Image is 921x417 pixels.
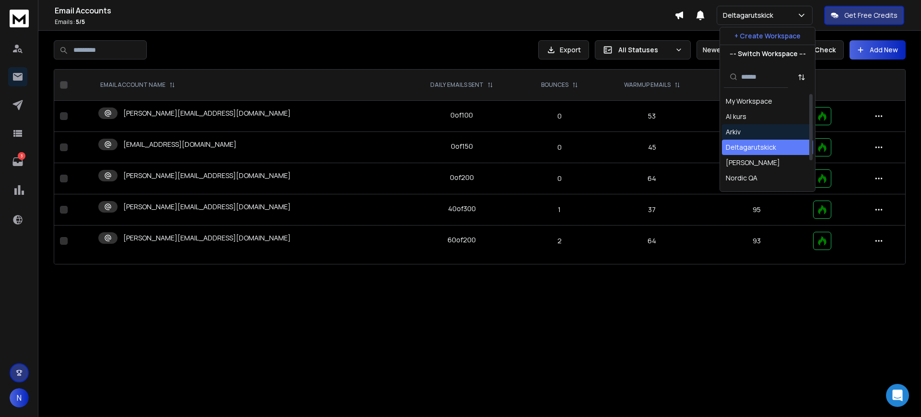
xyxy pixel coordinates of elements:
td: 64 [599,163,706,194]
button: N [10,388,29,407]
td: 53 [599,101,706,132]
p: All Statuses [618,45,671,55]
td: 37 [599,194,706,226]
td: 93 [706,132,807,163]
div: My Workspace [726,96,772,106]
button: Get Free Credits [824,6,904,25]
td: 94 [706,163,807,194]
td: 64 [599,226,706,257]
div: 0 of 150 [451,142,473,151]
p: WARMUP EMAILS [624,81,671,89]
div: 0 of 100 [450,110,473,120]
p: 1 [526,205,593,214]
div: EMAIL ACCOUNT NAME [100,81,175,89]
div: AI kurs [726,112,746,121]
img: logo [10,10,29,27]
button: Sort by Sort A-Z [792,68,811,87]
p: [EMAIL_ADDRESS][DOMAIN_NAME] [123,140,236,149]
div: Arkiv [726,127,741,137]
div: 60 of 200 [448,235,476,245]
p: 0 [526,143,593,152]
td: 45 [599,132,706,163]
div: QA SWE [726,189,750,198]
p: + Create Workspace [734,31,801,41]
p: [PERSON_NAME][EMAIL_ADDRESS][DOMAIN_NAME] [123,171,291,180]
button: Add New [850,40,906,60]
p: Emails : [55,18,674,26]
p: DAILY EMAILS SENT [430,81,484,89]
p: [PERSON_NAME][EMAIL_ADDRESS][DOMAIN_NAME] [123,202,291,212]
div: 0 of 200 [450,173,474,182]
div: [PERSON_NAME] [726,158,780,167]
span: 5 / 5 [76,18,85,26]
p: --- Switch Workspace --- [730,49,806,59]
button: Newest [697,40,759,60]
td: 93 [706,226,807,257]
td: 94 [706,101,807,132]
p: 2 [526,236,593,246]
p: 0 [526,111,593,121]
p: 3 [18,152,25,160]
p: BOUNCES [541,81,568,89]
div: Deltagarutskick [726,143,776,152]
p: [PERSON_NAME][EMAIL_ADDRESS][DOMAIN_NAME] [123,233,291,243]
button: + Create Workspace [720,27,815,45]
a: 3 [8,152,27,171]
p: [PERSON_NAME][EMAIL_ADDRESS][DOMAIN_NAME] [123,108,291,118]
div: Nordic QA [726,173,757,183]
p: Get Free Credits [844,11,897,20]
button: Export [538,40,589,60]
div: Open Intercom Messenger [886,384,909,407]
p: 0 [526,174,593,183]
td: 95 [706,194,807,226]
div: 40 of 300 [448,204,476,214]
p: Deltagarutskick [723,11,777,20]
h1: Email Accounts [55,5,674,16]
